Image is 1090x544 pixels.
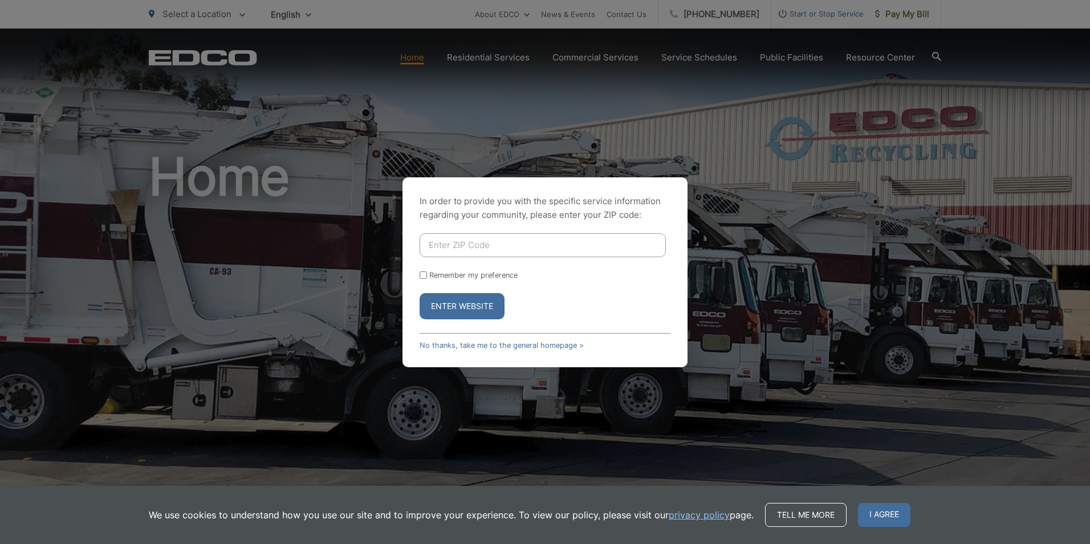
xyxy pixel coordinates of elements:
a: No thanks, take me to the general homepage > [420,341,584,350]
button: Enter Website [420,293,505,319]
a: Tell me more [765,503,847,527]
input: Enter ZIP Code [420,233,666,257]
p: We use cookies to understand how you use our site and to improve your experience. To view our pol... [149,508,754,522]
p: In order to provide you with the specific service information regarding your community, please en... [420,194,670,222]
a: privacy policy [669,508,730,522]
label: Remember my preference [429,271,518,279]
span: I agree [858,503,910,527]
